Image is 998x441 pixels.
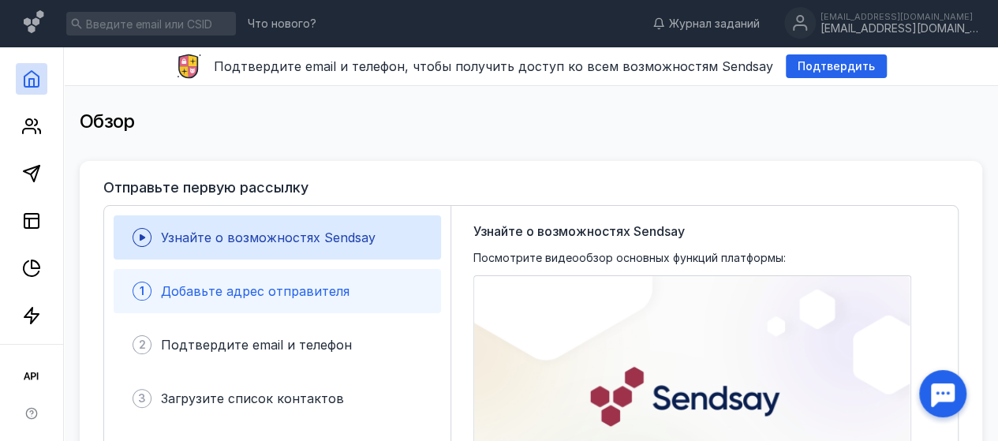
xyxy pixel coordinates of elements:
[161,337,352,353] span: Подтвердите email и телефон
[161,283,349,299] span: Добавьте адрес отправителя
[645,16,768,32] a: Журнал заданий
[161,230,376,245] span: Узнайте о возможностях Sendsay
[80,110,135,133] span: Обзор
[161,391,344,406] span: Загрузите список контактов
[248,18,316,29] span: Что нового?
[820,12,978,21] div: [EMAIL_ADDRESS][DOMAIN_NAME]
[66,12,236,36] input: Введите email или CSID
[140,283,144,299] span: 1
[103,180,308,196] h3: Отправьте первую рассылку
[669,16,760,32] span: Журнал заданий
[798,60,875,73] span: Подтвердить
[240,18,324,29] a: Что нового?
[214,58,773,74] span: Подтвердите email и телефон, чтобы получить доступ ко всем возможностям Sendsay
[139,337,146,353] span: 2
[473,222,685,241] span: Узнайте о возможностях Sendsay
[138,391,146,406] span: 3
[820,22,978,36] div: [EMAIL_ADDRESS][DOMAIN_NAME]
[786,54,887,78] button: Подтвердить
[473,250,786,266] span: Посмотрите видеообзор основных функций платформы:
